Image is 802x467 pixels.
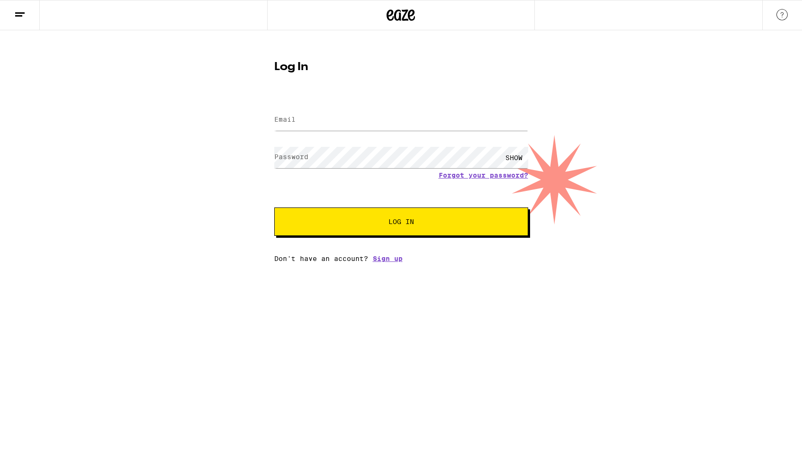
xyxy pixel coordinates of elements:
[500,147,528,168] div: SHOW
[274,207,528,236] button: Log In
[388,218,414,225] span: Log In
[439,171,528,179] a: Forgot your password?
[274,109,528,131] input: Email
[274,116,296,123] label: Email
[274,255,528,262] div: Don't have an account?
[274,153,308,161] label: Password
[373,255,403,262] a: Sign up
[274,62,528,73] h1: Log In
